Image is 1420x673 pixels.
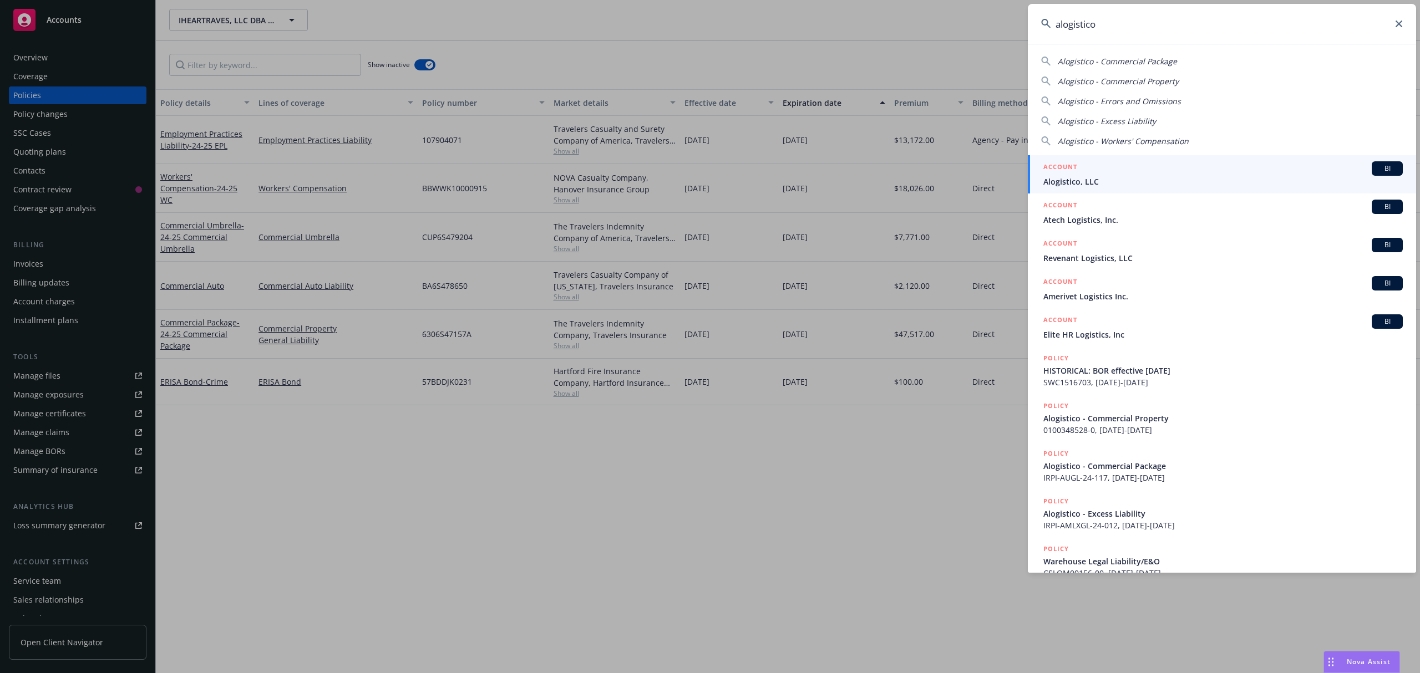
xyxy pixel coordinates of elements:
span: Alogistico - Commercial Package [1058,56,1177,67]
span: Alogistico - Commercial Package [1043,460,1403,472]
span: Alogistico - Commercial Property [1058,76,1179,86]
h5: ACCOUNT [1043,314,1077,328]
h5: ACCOUNT [1043,200,1077,213]
h5: POLICY [1043,400,1069,411]
div: Drag to move [1324,651,1338,672]
span: BI [1376,202,1398,212]
span: CSLOM00156-00, [DATE]-[DATE] [1043,567,1403,579]
a: POLICYHISTORICAL: BOR effective [DATE]SWC1516703, [DATE]-[DATE] [1028,346,1416,394]
h5: POLICY [1043,353,1069,364]
span: IRPI-AUGL-24-117, [DATE]-[DATE] [1043,472,1403,483]
h5: ACCOUNT [1043,238,1077,251]
a: POLICYAlogistico - Commercial Property0100348528-0, [DATE]-[DATE] [1028,394,1416,442]
h5: ACCOUNT [1043,161,1077,175]
input: Search... [1028,4,1416,44]
a: ACCOUNTBIAmerivet Logistics Inc. [1028,270,1416,308]
a: POLICYWarehouse Legal Liability/E&OCSLOM00156-00, [DATE]-[DATE] [1028,537,1416,585]
span: Alogistico, LLC [1043,176,1403,187]
a: ACCOUNTBIRevenant Logistics, LLC [1028,232,1416,270]
span: Amerivet Logistics Inc. [1043,290,1403,302]
span: Atech Logistics, Inc. [1043,214,1403,226]
a: POLICYAlogistico - Excess LiabilityIRPI-AMLXGL-24-012, [DATE]-[DATE] [1028,490,1416,537]
span: BI [1376,240,1398,250]
span: Warehouse Legal Liability/E&O [1043,555,1403,567]
span: IRPI-AMLXGL-24-012, [DATE]-[DATE] [1043,519,1403,531]
a: ACCOUNTBIAlogistico, LLC [1028,155,1416,193]
button: Nova Assist [1323,651,1400,673]
span: HISTORICAL: BOR effective [DATE] [1043,365,1403,376]
h5: ACCOUNT [1043,276,1077,289]
a: ACCOUNTBIElite HR Logistics, Inc [1028,308,1416,346]
span: Alogistico - Excess Liability [1043,508,1403,519]
span: Nova Assist [1347,657,1391,666]
span: Revenant Logistics, LLC [1043,252,1403,264]
a: ACCOUNTBIAtech Logistics, Inc. [1028,193,1416,232]
span: BI [1376,317,1398,327]
span: Alogistico - Workers' Compensation [1058,136,1189,146]
a: POLICYAlogistico - Commercial PackageIRPI-AUGL-24-117, [DATE]-[DATE] [1028,442,1416,490]
h5: POLICY [1043,543,1069,554]
span: Alogistico - Errors and Omissions [1058,96,1181,106]
span: BI [1376,164,1398,174]
span: Elite HR Logistics, Inc [1043,329,1403,340]
h5: POLICY [1043,496,1069,507]
span: SWC1516703, [DATE]-[DATE] [1043,376,1403,388]
span: 0100348528-0, [DATE]-[DATE] [1043,424,1403,436]
span: BI [1376,278,1398,288]
span: Alogistico - Excess Liability [1058,116,1156,126]
h5: POLICY [1043,448,1069,459]
span: Alogistico - Commercial Property [1043,412,1403,424]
